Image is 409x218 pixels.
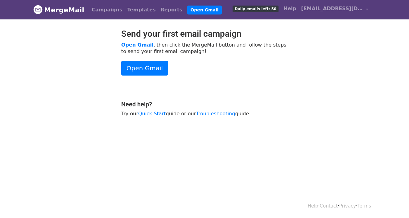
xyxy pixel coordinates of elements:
[230,2,281,15] a: Daily emails left: 50
[89,4,125,16] a: Campaigns
[121,42,153,48] a: Open Gmail
[121,110,288,117] p: Try our guide or our guide.
[121,29,288,39] h2: Send your first email campaign
[121,42,288,55] p: , then click the MergeMail button and follow the steps to send your first email campaign!
[33,3,84,16] a: MergeMail
[158,4,185,16] a: Reports
[281,2,299,15] a: Help
[196,111,235,117] a: Troubleshooting
[299,2,371,17] a: [EMAIL_ADDRESS][DOMAIN_NAME]
[138,111,166,117] a: Quick Start
[378,188,409,218] iframe: Chat Widget
[301,5,363,12] span: [EMAIL_ADDRESS][DOMAIN_NAME]
[121,61,168,76] a: Open Gmail
[33,5,43,14] img: MergeMail logo
[121,101,288,108] h4: Need help?
[320,203,338,209] a: Contact
[233,6,279,12] span: Daily emails left: 50
[357,203,371,209] a: Terms
[339,203,356,209] a: Privacy
[308,203,318,209] a: Help
[187,6,221,14] a: Open Gmail
[125,4,158,16] a: Templates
